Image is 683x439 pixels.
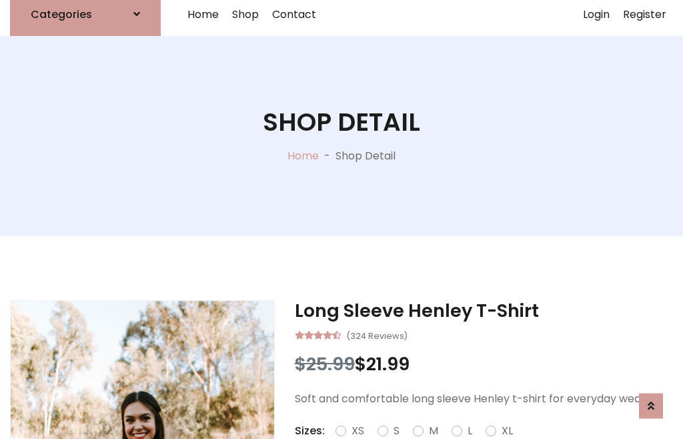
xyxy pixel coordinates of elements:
[263,107,420,137] h1: Shop Detail
[319,148,335,164] p: -
[346,327,408,343] small: (324 Reviews)
[295,423,325,439] p: Sizes:
[502,423,513,439] label: XL
[468,423,472,439] label: L
[394,423,400,439] label: S
[295,352,355,376] span: $25.99
[366,352,410,376] span: 21.99
[335,148,396,164] p: Shop Detail
[295,300,673,322] h3: Long Sleeve Henley T-Shirt
[295,354,673,375] h3: $
[429,423,438,439] label: M
[352,423,364,439] label: XS
[295,391,673,407] p: Soft and comfortable long sleeve Henley t-shirt for everyday wear.
[287,148,319,163] a: Home
[31,8,92,21] h6: Categories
